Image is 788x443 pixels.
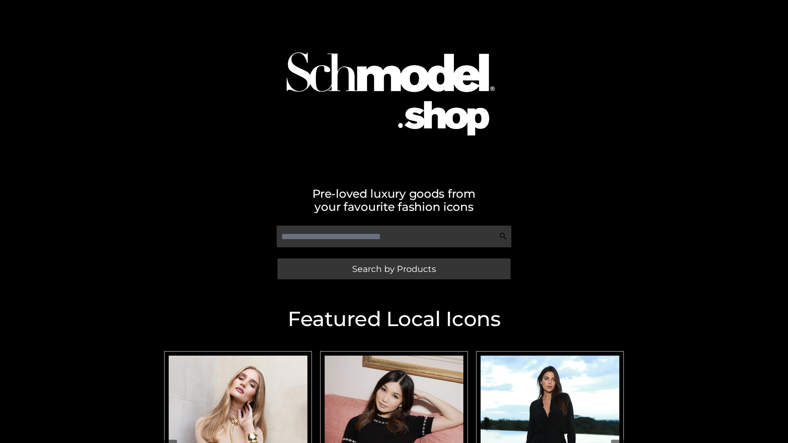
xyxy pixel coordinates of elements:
h2: Featured Local Icons​ [160,309,628,329]
h2: Pre-loved luxury goods from your favourite fashion icons [160,187,628,213]
span: Search by Products [352,265,436,273]
img: Search Icon [499,232,507,240]
a: Search by Products [277,258,511,279]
